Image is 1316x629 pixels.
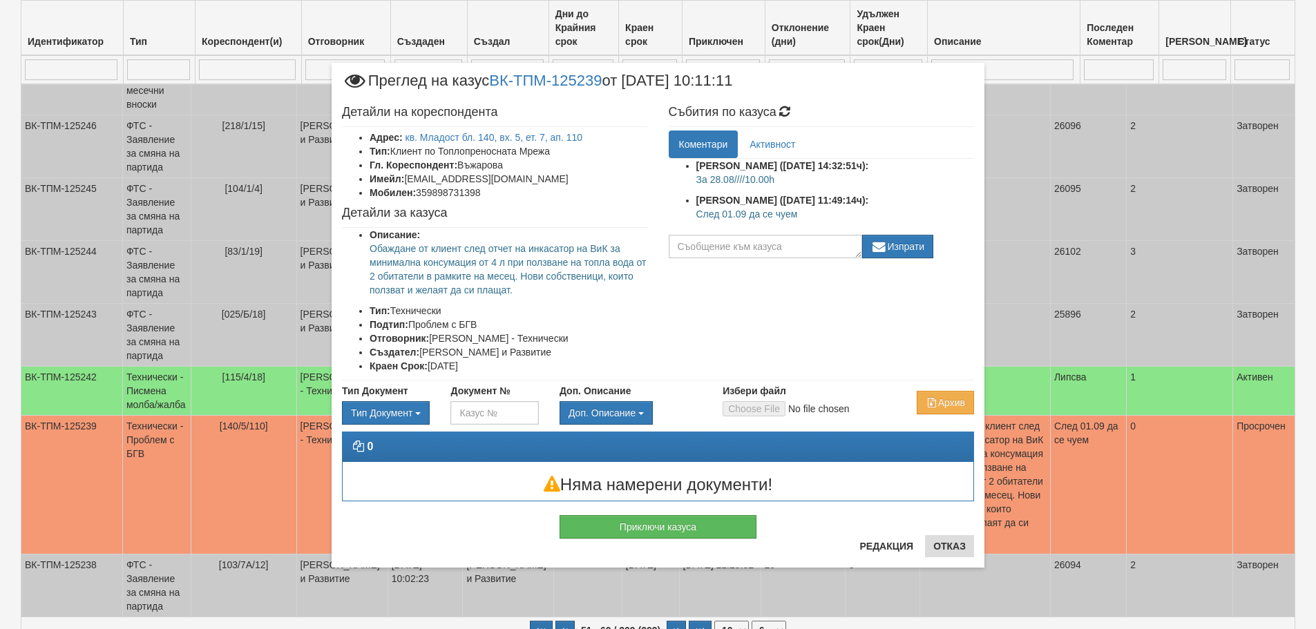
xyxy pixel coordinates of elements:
[370,187,416,198] b: Мобилен:
[342,401,430,425] div: Двоен клик, за изчистване на избраната стойност.
[739,130,805,158] a: Активност
[917,391,974,414] button: Архив
[723,384,786,398] label: Избери файл
[342,206,648,220] h4: Детайли за казуса
[342,384,408,398] label: Тип Документ
[351,407,412,418] span: Тип Документ
[370,146,390,157] b: Тип:
[489,72,602,89] a: ВК-ТПМ-125239
[669,130,738,158] a: Коментари
[696,173,975,186] p: За 28.08////10.00h
[370,173,404,184] b: Имейл:
[370,132,403,143] b: Адрес:
[925,535,974,557] button: Отказ
[862,235,934,258] button: Изпрати
[370,229,420,240] b: Описание:
[370,359,648,373] li: [DATE]
[560,384,631,398] label: Доп. Описание
[370,172,648,186] li: [EMAIL_ADDRESS][DOMAIN_NAME]
[370,331,648,345] li: [PERSON_NAME] - Технически
[696,207,975,221] p: След 01.09 да се чуем
[342,73,732,99] span: Преглед на казус от [DATE] 10:11:11
[370,304,648,318] li: Технически
[560,515,756,539] button: Приключи казуса
[696,195,869,206] strong: [PERSON_NAME] ([DATE] 11:49:14ч):
[370,186,648,200] li: 359898731398
[370,159,457,171] b: Гл. Кореспондент:
[450,384,510,398] label: Документ №
[342,106,648,119] h4: Детайли на кореспондента
[406,132,583,143] a: кв. Младост бл. 140, вх. 5, ет. 7, ап. 110
[342,401,430,425] button: Тип Документ
[560,401,702,425] div: Двоен клик, за изчистване на избраната стойност.
[370,158,648,172] li: Въжарова
[669,106,975,119] h4: Събития по казуса
[696,160,869,171] strong: [PERSON_NAME] ([DATE] 14:32:51ч):
[370,144,648,158] li: Клиент по Топлопреносната Мрежа
[370,345,648,359] li: [PERSON_NAME] и Развитие
[560,401,653,425] button: Доп. Описание
[370,242,648,297] p: Обаждане от клиент след отчет на инкасатор на ВиК за минимална консумация от 4 л при ползване на ...
[343,476,973,494] h3: Няма намерени документи!
[370,347,419,358] b: Създател:
[851,535,922,557] button: Редакция
[569,407,636,418] span: Доп. Описание
[450,401,538,425] input: Казус №
[370,319,408,330] b: Подтип:
[367,441,373,452] strong: 0
[370,360,428,371] b: Краен Срок:
[370,305,390,316] b: Тип:
[370,333,429,344] b: Отговорник:
[370,318,648,331] li: Проблем с БГВ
